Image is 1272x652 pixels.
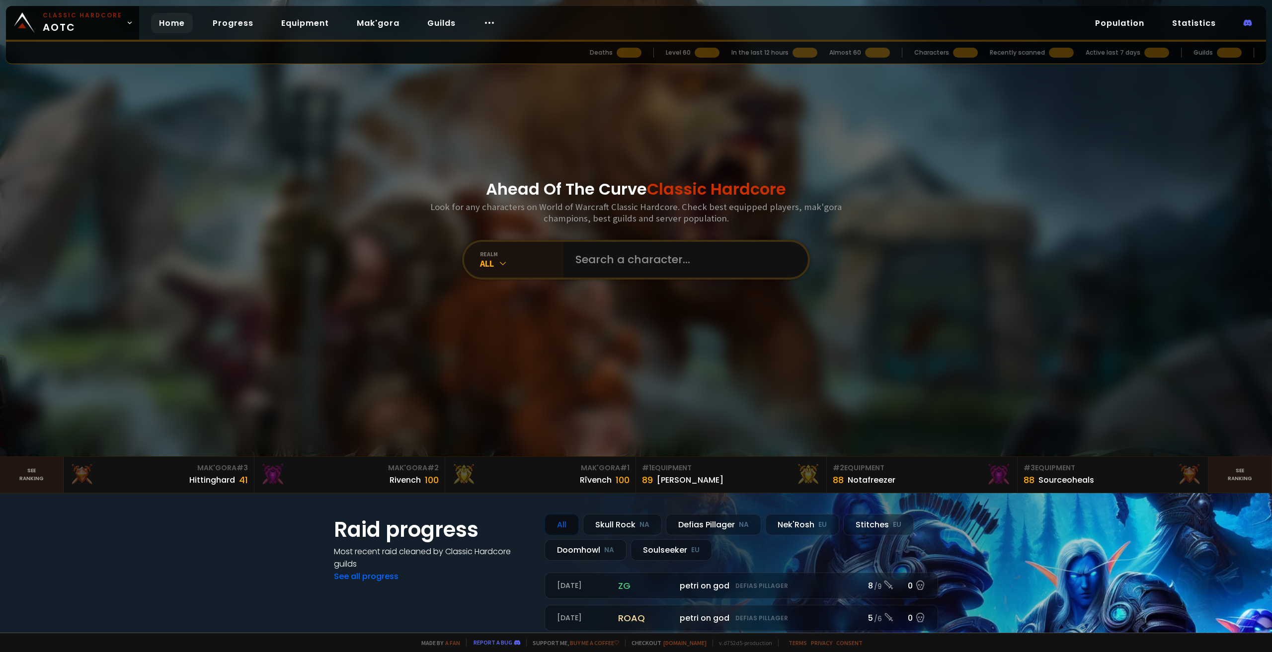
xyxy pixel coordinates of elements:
div: Guilds [1193,48,1213,57]
small: NA [739,520,749,530]
a: [DATE]zgpetri on godDefias Pillager8 /90 [545,573,938,599]
h1: Ahead Of The Curve [486,177,786,201]
a: Guilds [419,13,464,33]
span: # 1 [642,463,651,473]
a: Consent [836,639,863,647]
a: Statistics [1164,13,1224,33]
input: Search a character... [569,242,796,278]
div: Skull Rock [583,514,662,535]
a: Home [151,13,193,33]
a: #1Equipment89[PERSON_NAME] [636,457,827,493]
div: Mak'Gora [451,463,630,473]
div: realm [480,250,563,258]
div: All [545,514,579,535]
div: Level 60 [666,48,691,57]
div: 88 [833,473,844,487]
small: NA [639,520,649,530]
div: [PERSON_NAME] [657,474,723,486]
div: Rivench [390,474,421,486]
div: Rîvench [580,474,612,486]
a: #3Equipment88Sourceoheals [1018,457,1208,493]
span: # 2 [833,463,844,473]
div: Characters [914,48,949,57]
div: Equipment [833,463,1011,473]
div: Doomhowl [545,539,627,561]
span: # 3 [1024,463,1035,473]
a: [DOMAIN_NAME] [663,639,707,647]
div: 89 [642,473,653,487]
small: EU [691,545,700,555]
span: Classic Hardcore [647,178,786,200]
a: #2Equipment88Notafreezer [827,457,1018,493]
div: 88 [1024,473,1034,487]
div: Stitches [843,514,914,535]
div: Active last 7 days [1086,48,1140,57]
a: Classic HardcoreAOTC [6,6,139,40]
div: Notafreezer [848,474,895,486]
span: AOTC [43,11,122,35]
div: Mak'Gora [70,463,248,473]
div: Mak'Gora [260,463,439,473]
div: Hittinghard [189,474,235,486]
a: Equipment [273,13,337,33]
small: NA [604,545,614,555]
div: Nek'Rosh [765,514,839,535]
div: Defias Pillager [666,514,761,535]
span: # 1 [620,463,630,473]
span: # 3 [237,463,248,473]
a: Seeranking [1208,457,1272,493]
a: Population [1087,13,1152,33]
div: 100 [425,473,439,487]
h4: Most recent raid cleaned by Classic Hardcore guilds [334,545,533,570]
h1: Raid progress [334,514,533,545]
a: Mak'Gora#3Hittinghard41 [64,457,254,493]
div: Equipment [1024,463,1202,473]
a: Mak'gora [349,13,407,33]
div: Deaths [590,48,613,57]
a: a fan [445,639,460,647]
span: # 2 [427,463,439,473]
div: Soulseeker [631,539,712,561]
div: In the last 12 hours [731,48,789,57]
span: Checkout [625,639,707,647]
span: Made by [415,639,460,647]
div: 100 [616,473,630,487]
div: Equipment [642,463,820,473]
small: EU [818,520,827,530]
div: 41 [239,473,248,487]
div: Almost 60 [829,48,861,57]
a: Buy me a coffee [570,639,619,647]
a: Mak'Gora#2Rivench100 [254,457,445,493]
h3: Look for any characters on World of Warcraft Classic Hardcore. Check best equipped players, mak'g... [426,201,846,224]
small: EU [893,520,901,530]
div: Sourceoheals [1038,474,1094,486]
a: Progress [205,13,261,33]
div: Recently scanned [990,48,1045,57]
a: Report a bug [474,639,512,646]
span: v. d752d5 - production [713,639,772,647]
a: [DATE]roaqpetri on godDefias Pillager5 /60 [545,605,938,631]
a: Privacy [811,639,832,647]
a: Mak'Gora#1Rîvench100 [445,457,636,493]
small: Classic Hardcore [43,11,122,20]
span: Support me, [526,639,619,647]
a: See all progress [334,571,398,582]
div: All [480,258,563,269]
a: Terms [789,639,807,647]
